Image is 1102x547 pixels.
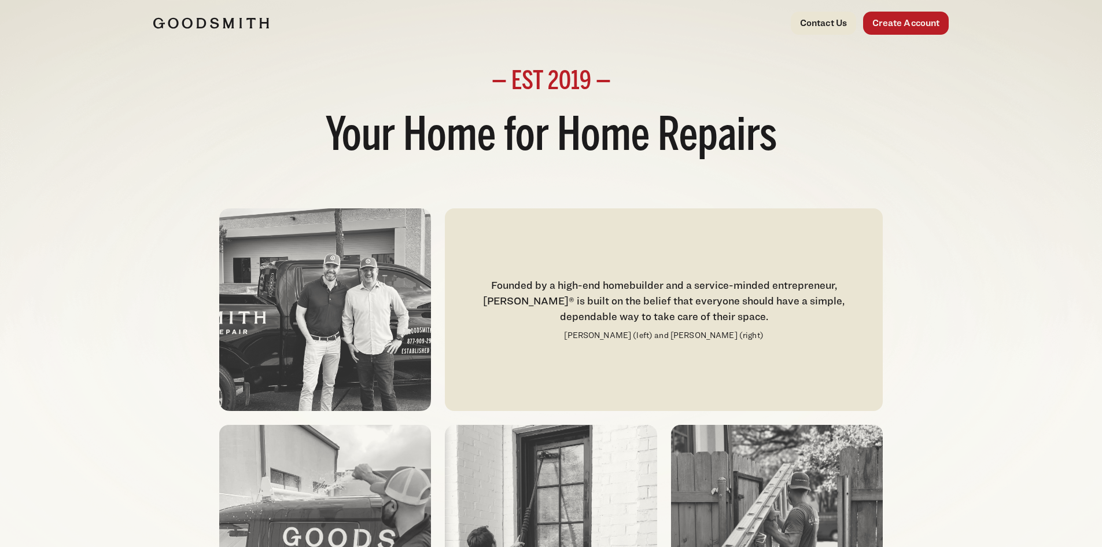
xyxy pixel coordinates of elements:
a: Contact Us [791,12,857,35]
h2: — EST 2019 — [153,69,949,95]
div: Founded by a high-end homebuilder and a service-minded entrepreneur, [PERSON_NAME]® is built on t... [459,277,868,324]
h1: Your Home for Home Repairs [153,109,949,167]
p: [PERSON_NAME] (left) and [PERSON_NAME] (right) [564,329,763,342]
a: Create Account [863,12,949,35]
img: Goodsmith [153,17,269,29]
